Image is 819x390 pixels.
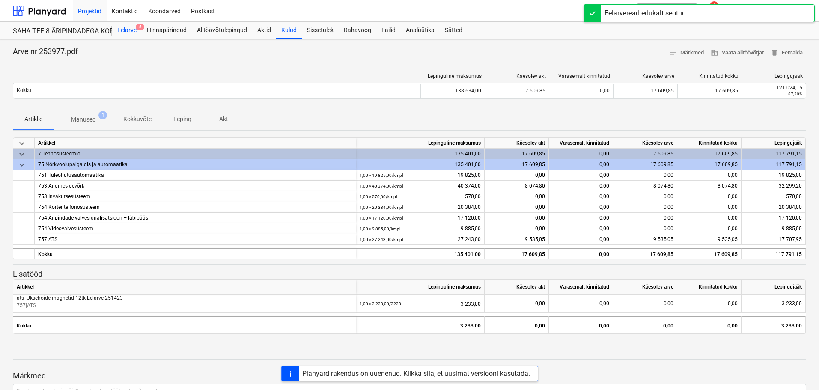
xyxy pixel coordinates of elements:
[252,22,276,39] div: Aktid
[613,202,677,213] div: 0,00
[485,234,549,245] div: 9 535,05
[617,73,674,79] div: Käesolev arve
[360,205,403,210] small: 1,00 × 20 384,00 / kmpl
[360,170,481,181] div: 19 825,00
[112,22,142,39] a: Eelarve5
[745,181,802,191] div: 32 299,20
[745,213,802,223] div: 17 120,00
[17,138,27,149] span: keyboard_arrow_down
[613,223,677,234] div: 0,00
[356,316,485,334] div: 3 233,00
[681,73,739,79] div: Kinnitatud kokku
[38,172,104,178] span: 751 Tuleohutusautomaatika
[38,236,57,242] span: 757 ATS
[485,159,549,170] div: 17 609,85
[71,115,96,124] p: Manused
[745,191,802,202] div: 570,00
[711,48,764,58] span: Vaata alltöövõtjat
[485,202,549,213] div: 0,00
[549,223,613,234] div: 0,00
[13,27,102,36] div: SAHA TEE 8 ÄRIPINDADEGA KORTERMAJA
[745,295,802,313] div: 3 233,00
[485,84,549,98] div: 17 609,85
[213,115,234,124] p: Akt
[767,46,806,60] button: Eemalda
[360,234,481,245] div: 27 243,00
[360,237,403,242] small: 1,00 × 27 243,00 / kmpl
[728,215,738,221] span: 0,00
[485,149,549,159] div: 17 609,85
[38,183,84,189] span: 753 Andmesidevõrk
[13,280,356,295] div: Artikkel
[112,22,142,39] div: Eelarve
[485,181,549,191] div: 8 074,80
[123,115,152,124] p: Kokkuvõte
[440,22,468,39] a: Sätted
[728,226,738,232] span: 0,00
[605,8,686,18] div: Eelarveread edukalt seotud
[549,181,613,191] div: 0,00
[38,215,148,221] span: 754 Äripindade valvesignalisatsioon + läbipääs
[677,248,742,259] div: 17 609,85
[339,22,376,39] div: Rahavoog
[669,48,704,58] span: Märkmed
[718,183,738,189] span: 8 074,80
[549,280,613,295] div: Varasemalt kinnitatud
[485,223,549,234] div: 0,00
[745,223,802,234] div: 9 885,00
[360,223,481,234] div: 9 885,00
[356,280,485,295] div: Lepinguline maksumus
[356,159,485,170] div: 135 401,00
[356,149,485,159] div: 135 401,00
[711,49,718,57] span: business
[742,149,806,159] div: 117 791,15
[613,295,677,313] div: 0,00
[485,138,549,149] div: Käesolev akt
[38,151,80,157] span: 7 Tehnosüsteemid
[613,213,677,223] div: 0,00
[742,280,806,295] div: Lepingujääk
[302,369,530,378] div: Planyard rakendus on uuenenud. Klikka siia, et uusimat versiooni kasutada.
[677,84,742,98] div: 17 609,85
[485,213,549,223] div: 0,00
[485,295,549,313] div: 0,00
[745,317,802,335] div: 3 233,00
[613,159,677,170] div: 17 609,85
[360,301,401,306] small: 1,00 × 3 233,00 / 3233
[613,316,677,334] div: 0,00
[745,73,803,79] div: Lepingujääk
[613,248,677,259] div: 17 609,85
[485,191,549,202] div: 0,00
[613,280,677,295] div: Käesolev arve
[613,191,677,202] div: 0,00
[613,84,677,98] div: 17 609,85
[613,170,677,181] div: 0,00
[718,236,738,242] span: 9 535,05
[376,22,401,39] a: Failid
[485,248,549,259] div: 17 609,85
[553,73,610,79] div: Varasemalt kinnitatud
[677,316,742,334] div: 0,00
[17,295,352,302] p: ats- Uksehoide magnetid 12tk Eelarve 251423
[788,92,802,96] small: 87,30%
[360,191,481,202] div: 570,00
[38,161,128,167] span: 75 Nõrkvoolupaigaldis ja automaatika
[38,194,90,199] span: 753 Invakutsesüsteem
[401,22,440,39] a: Analüütika
[613,138,677,149] div: Käesolev arve
[360,216,403,220] small: 1,00 × 17 120,00 / kmpl
[142,22,192,39] div: Hinnapäringud
[356,138,485,149] div: Lepinguline maksumus
[666,46,707,60] button: Märkmed
[488,73,546,79] div: Käesolev akt
[360,194,397,199] small: 1,00 × 570,00 / kmpl
[745,249,802,260] div: 117 791,15
[485,170,549,181] div: 0,00
[360,181,481,191] div: 40 374,00
[677,280,742,295] div: Kinnitatud kokku
[23,115,44,124] p: Artiklid
[549,191,613,202] div: 0,00
[549,149,613,159] div: 0,00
